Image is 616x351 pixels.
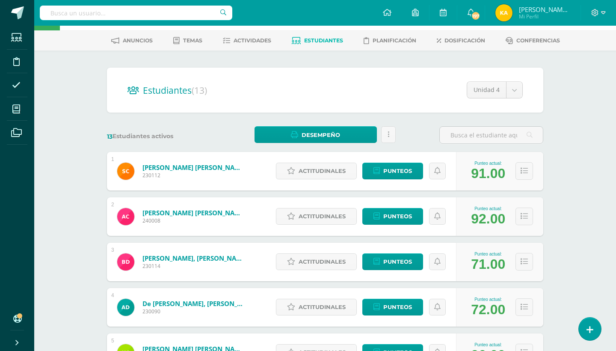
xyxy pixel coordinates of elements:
[142,208,245,217] a: [PERSON_NAME] [PERSON_NAME]
[304,37,343,44] span: Estudiantes
[40,6,232,20] input: Busca un usuario...
[519,13,570,20] span: Mi Perfil
[111,202,114,208] div: 2
[111,292,114,298] div: 4
[173,34,202,48] a: Temas
[111,156,114,162] div: 1
[471,256,505,272] div: 71.00
[276,299,357,315] a: Actitudinales
[234,37,271,44] span: Actividades
[302,127,340,143] span: Desempeño
[276,208,357,225] a: Actitudinales
[192,84,207,96] span: (13)
[516,37,560,44] span: Conferencias
[471,302,505,318] div: 72.00
[471,206,505,211] div: Punteo actual:
[506,34,560,48] a: Conferencias
[362,299,423,315] a: Punteos
[495,4,512,21] img: 74f9ce441696beeb11bafce36c332f5f.png
[471,252,505,256] div: Punteo actual:
[142,308,245,315] span: 230090
[117,208,134,225] img: 5e84571e15a10e0d9f0f96342587bf1e.png
[471,11,480,21] span: 197
[142,217,245,224] span: 240008
[471,166,505,181] div: 91.00
[440,127,543,143] input: Busca el estudiante aquí...
[362,163,423,179] a: Punteos
[362,208,423,225] a: Punteos
[183,37,202,44] span: Temas
[223,34,271,48] a: Actividades
[111,338,114,344] div: 5
[299,163,346,179] span: Actitudinales
[276,253,357,270] a: Actitudinales
[373,37,416,44] span: Planificación
[142,163,245,172] a: [PERSON_NAME] [PERSON_NAME]
[444,37,485,44] span: Dosificación
[362,253,423,270] a: Punteos
[111,247,114,253] div: 3
[471,297,505,302] div: Punteo actual:
[471,161,505,166] div: Punteo actual:
[299,254,346,270] span: Actitudinales
[142,172,245,179] span: 230112
[255,126,376,143] a: Desempeño
[467,82,522,98] a: Unidad 4
[292,34,343,48] a: Estudiantes
[383,299,412,315] span: Punteos
[143,84,207,96] span: Estudiantes
[383,163,412,179] span: Punteos
[383,208,412,224] span: Punteos
[107,132,211,140] label: Estudiantes activos
[142,299,245,308] a: de [PERSON_NAME], [PERSON_NAME]
[276,163,357,179] a: Actitudinales
[142,254,245,262] a: [PERSON_NAME], [PERSON_NAME]
[383,254,412,270] span: Punteos
[299,299,346,315] span: Actitudinales
[117,299,134,316] img: d29a4471dc91c18d518a1dac6f4521fa.png
[117,163,134,180] img: d300575babbca80b10ee7266c5f958f7.png
[474,82,500,98] span: Unidad 4
[107,133,113,140] span: 13
[117,253,134,271] img: dd667785afa1c39722fa5eeef9c7da0f.png
[364,34,416,48] a: Planificación
[111,34,153,48] a: Anuncios
[123,37,153,44] span: Anuncios
[142,262,245,270] span: 230114
[471,211,505,227] div: 92.00
[299,208,346,224] span: Actitudinales
[519,5,570,14] span: [PERSON_NAME] Sis
[471,342,505,347] div: Punteo actual:
[437,34,485,48] a: Dosificación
